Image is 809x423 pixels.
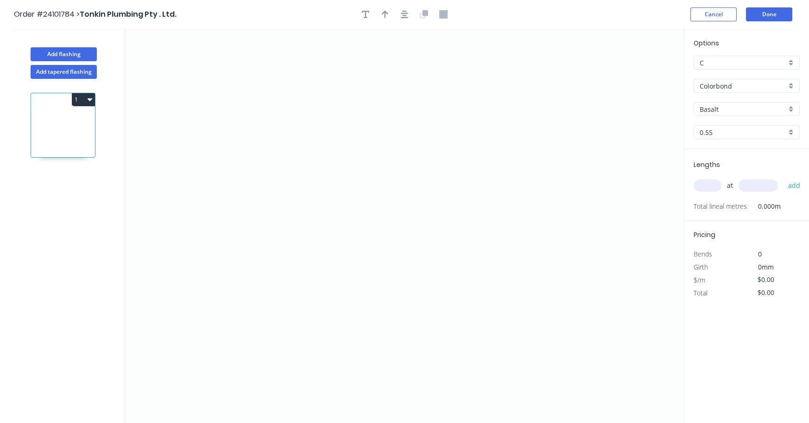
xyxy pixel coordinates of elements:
button: Cancel [690,7,737,21]
span: 0mm [758,263,774,271]
span: Options [694,38,719,48]
span: Order #24101784 > [14,9,80,19]
input: Material [700,81,786,91]
button: Done [746,7,792,21]
svg: 0 [125,29,684,423]
span: Tonkin Plumbing Pty . Ltd. [80,9,177,19]
span: 0.000m [747,200,781,213]
span: 0 [758,250,762,258]
span: Lengths [694,160,720,169]
span: Bends [694,250,712,258]
input: Price level [700,58,786,68]
span: $/m [694,276,705,284]
button: add [784,178,805,193]
input: Colour [700,104,786,114]
button: Add tapered flashing [31,65,97,79]
span: Total [694,288,708,297]
button: Add flashing [31,47,97,61]
button: 1 [72,93,95,106]
input: Thickness [700,128,786,137]
span: Pricing [694,230,715,239]
span: at [727,179,733,192]
span: Total lineal metres [694,200,747,213]
span: Girth [694,263,708,271]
